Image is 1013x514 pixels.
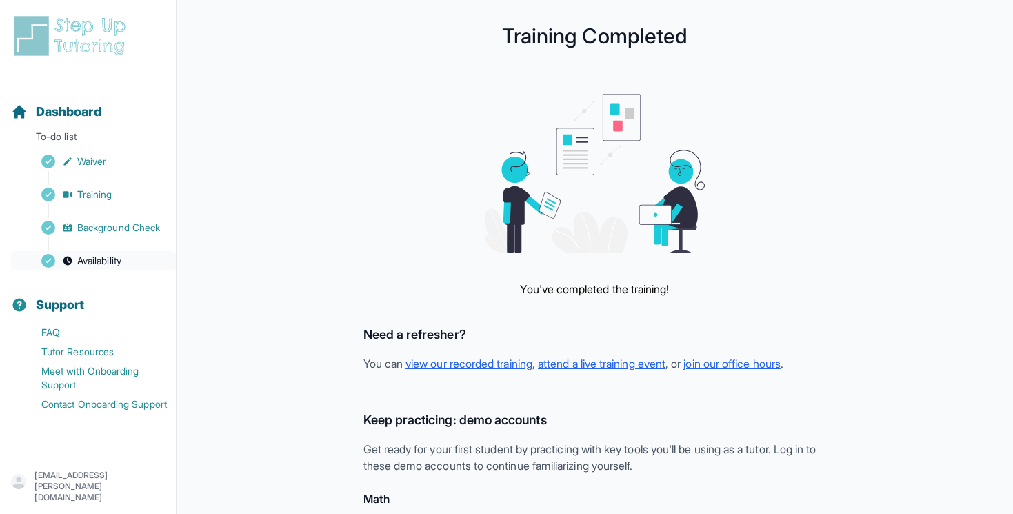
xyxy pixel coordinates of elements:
span: Dashboard [36,102,101,121]
h4: Math [363,491,827,507]
p: To-do list [6,130,170,149]
span: Waiver [77,155,106,168]
p: Get ready for your first student by practicing with key tools you'll be using as a tutor. Log in ... [363,441,827,474]
a: Meet with Onboarding Support [11,362,176,395]
p: You can , , or . [363,355,827,372]
a: Training [11,185,176,204]
img: meeting graphic [485,94,705,253]
a: Dashboard [11,102,101,121]
a: Tutor Resources [11,342,176,362]
span: Background Check [77,221,160,235]
h1: Training Completed [204,28,985,44]
a: Contact Onboarding Support [11,395,176,414]
a: Availability [11,251,176,270]
button: Dashboard [6,80,170,127]
a: view our recorded training [405,357,532,370]
img: logo [11,14,134,58]
h3: Need a refresher? [363,325,827,344]
span: Training [77,188,112,201]
span: Support [36,295,85,315]
a: Background Check [11,218,176,237]
p: [EMAIL_ADDRESS][PERSON_NAME][DOMAIN_NAME] [34,470,165,503]
button: [EMAIL_ADDRESS][PERSON_NAME][DOMAIN_NAME] [11,470,165,503]
a: FAQ [11,323,176,342]
p: You've completed the training! [520,281,669,297]
span: Availability [77,254,121,268]
a: attend a live training event [538,357,665,370]
button: Support [6,273,170,320]
a: Waiver [11,152,176,171]
h3: Keep practicing: demo accounts [363,411,827,430]
a: join our office hours [683,357,780,370]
